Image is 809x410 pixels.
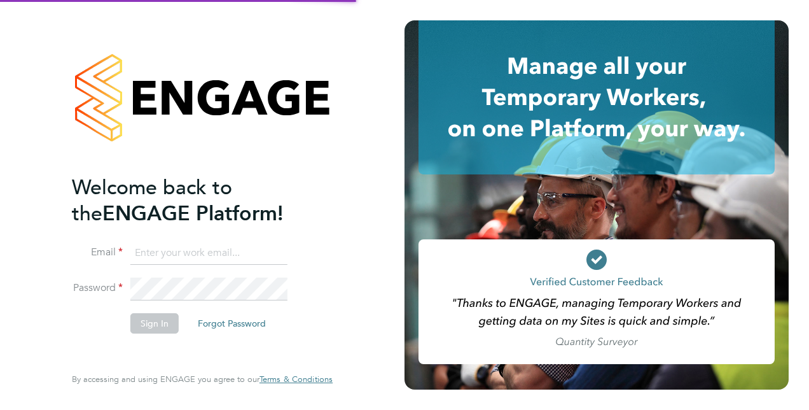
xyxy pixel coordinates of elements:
[130,313,179,334] button: Sign In
[72,281,123,295] label: Password
[259,374,333,385] span: Terms & Conditions
[72,174,320,227] h2: ENGAGE Platform!
[72,246,123,259] label: Email
[72,175,232,226] span: Welcome back to the
[259,374,333,385] a: Terms & Conditions
[130,242,287,265] input: Enter your work email...
[72,374,333,385] span: By accessing and using ENGAGE you agree to our
[188,313,276,334] button: Forgot Password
